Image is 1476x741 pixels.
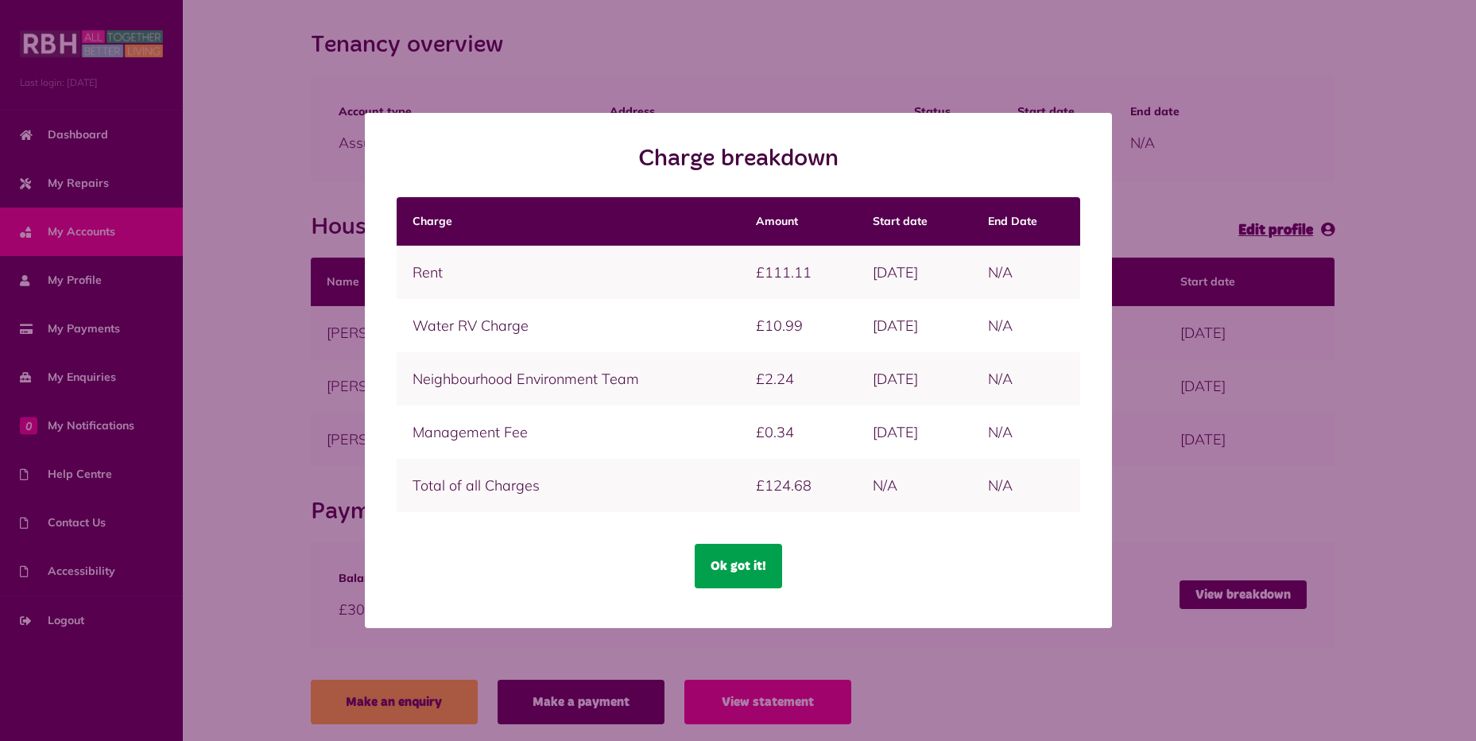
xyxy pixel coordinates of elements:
td: Total of all Charges [397,459,741,512]
td: £111.11 [740,246,856,299]
td: N/A [972,299,1080,352]
td: Water RV Charge [397,299,741,352]
th: Amount [740,197,856,246]
td: N/A [972,405,1080,459]
td: N/A [857,459,972,512]
td: [DATE] [857,352,972,405]
td: £2.24 [740,352,856,405]
th: Charge [397,197,741,246]
th: Start date [857,197,972,246]
td: [DATE] [857,246,972,299]
td: £0.34 [740,405,856,459]
td: Management Fee [397,405,741,459]
td: £124.68 [740,459,856,512]
td: £10.99 [740,299,856,352]
td: [DATE] [857,299,972,352]
td: N/A [972,459,1080,512]
td: Neighbourhood Environment Team [397,352,741,405]
td: N/A [972,246,1080,299]
td: N/A [972,352,1080,405]
th: End Date [972,197,1080,246]
button: Ok got it! [695,544,782,588]
td: Rent [397,246,741,299]
td: [DATE] [857,405,972,459]
h2: Charge breakdown [397,145,1080,173]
